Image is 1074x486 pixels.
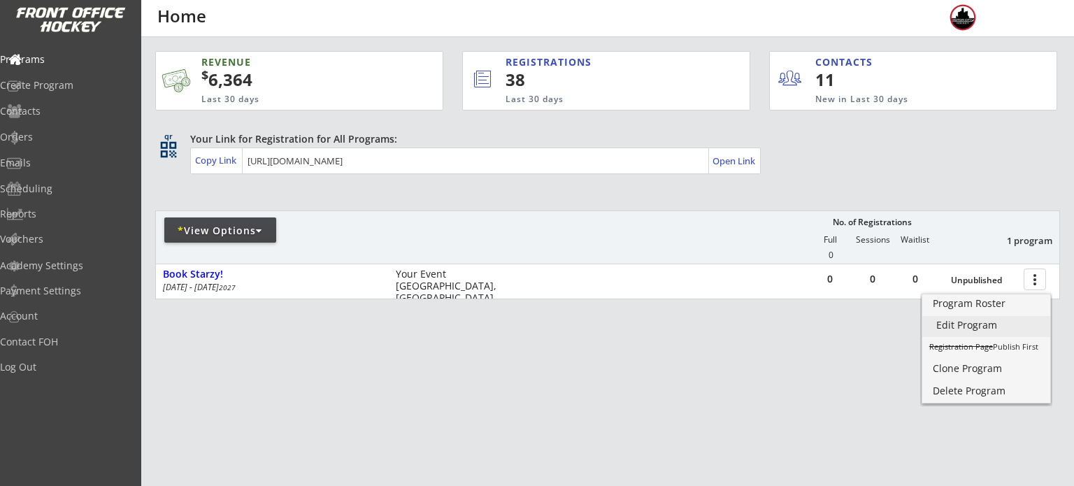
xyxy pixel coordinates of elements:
div: Book Starzy! [163,269,381,280]
div: 11 [815,68,901,92]
a: Program Roster [922,294,1050,315]
div: Sessions [852,235,894,245]
div: Copy Link [195,154,239,166]
sup: $ [201,66,208,83]
div: REVENUE [201,55,375,69]
div: Delete Program [933,386,1040,396]
div: 1 program [980,234,1052,247]
a: Edit Program [922,316,1050,337]
div: 6,364 [201,68,399,92]
div: Last 30 days [506,94,692,106]
div: [DATE] - [DATE] [163,283,377,292]
div: 0 [894,274,936,284]
div: 0 [809,274,851,284]
a: Open Link [713,151,757,171]
div: 0 [852,274,894,284]
a: Registration PagePublish First [922,338,1050,359]
div: New in Last 30 days [815,94,991,106]
div: No. of Registrations [829,217,915,227]
s: Registration Page [929,341,993,352]
div: CONTACTS [815,55,879,69]
div: Full [809,235,851,245]
em: 2027 [219,283,236,292]
div: Your Event [GEOGRAPHIC_DATA], [GEOGRAPHIC_DATA] [396,269,506,303]
div: Open Link [713,155,757,167]
div: Waitlist [894,235,936,245]
div: Your Link for Registration for All Programs: [190,132,1017,146]
div: Unpublished [951,276,1017,285]
div: 0 [810,250,852,260]
div: View Options [164,224,276,238]
button: more_vert [1024,269,1046,290]
div: Program Roster [933,299,1040,308]
button: qr_code [158,139,179,160]
div: Publish First [929,343,1043,350]
div: Clone Program [933,364,1040,373]
div: Last 30 days [201,94,375,106]
div: 38 [506,68,703,92]
div: Edit Program [936,320,1036,330]
div: qr [159,132,176,141]
div: REGISTRATIONS [506,55,685,69]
